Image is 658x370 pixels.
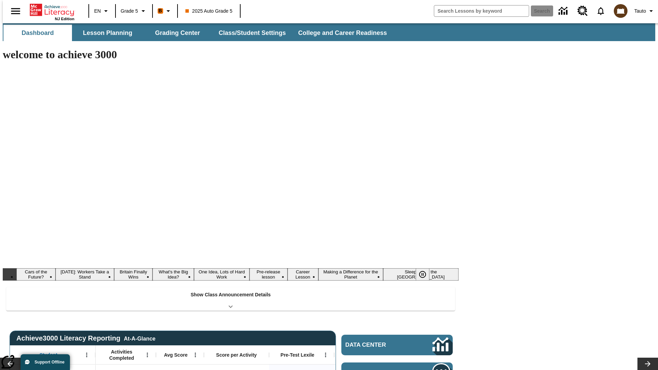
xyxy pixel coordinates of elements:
[94,8,101,15] span: EN
[56,268,114,281] button: Slide 2 Labor Day: Workers Take a Stand
[185,8,233,15] span: 2025 Auto Grade 5
[194,268,249,281] button: Slide 5 One Idea, Lots of Hard Work
[164,352,187,358] span: Avg Score
[16,334,156,342] span: Achieve3000 Literacy Reporting
[6,287,455,311] div: Show Class Announcement Details
[91,5,113,17] button: Language: EN, Select a language
[143,25,212,41] button: Grading Center
[142,350,153,360] button: Open Menu
[35,360,64,365] span: Support Offline
[383,268,459,281] button: Slide 9 Sleepless in the Animal Kingdom
[3,48,459,61] h1: welcome to achieve 3000
[114,268,153,281] button: Slide 3 Britain Finally Wins
[55,17,74,21] span: NJ Edition
[159,7,162,15] span: B
[610,2,632,20] button: Select a new avatar
[121,8,138,15] span: Grade 5
[99,349,144,361] span: Activities Completed
[632,5,658,17] button: Profile/Settings
[637,358,658,370] button: Lesson carousel, Next
[82,350,92,360] button: Open Menu
[73,25,142,41] button: Lesson Planning
[3,23,655,41] div: SubNavbar
[592,2,610,20] a: Notifications
[155,5,175,17] button: Boost Class color is orange. Change class color
[30,3,74,17] a: Home
[21,354,70,370] button: Support Offline
[555,2,573,21] a: Data Center
[3,25,393,41] div: SubNavbar
[281,352,315,358] span: Pre-Test Lexile
[5,1,26,21] button: Open side menu
[16,268,56,281] button: Slide 1 Cars of the Future?
[416,268,436,281] div: Pause
[293,25,392,41] button: College and Career Readiness
[190,350,200,360] button: Open Menu
[416,268,429,281] button: Pause
[634,8,646,15] span: Tauto
[118,5,150,17] button: Grade: Grade 5, Select a grade
[345,342,410,348] span: Data Center
[320,350,331,360] button: Open Menu
[288,268,318,281] button: Slide 7 Career Lesson
[39,352,57,358] span: Student
[614,4,627,18] img: avatar image
[153,268,194,281] button: Slide 4 What's the Big Idea?
[434,5,529,16] input: search field
[249,268,288,281] button: Slide 6 Pre-release lesson
[3,25,72,41] button: Dashboard
[213,25,291,41] button: Class/Student Settings
[318,268,383,281] button: Slide 8 Making a Difference for the Planet
[341,335,453,355] a: Data Center
[216,352,257,358] span: Score per Activity
[124,334,155,342] div: At-A-Glance
[30,2,74,21] div: Home
[191,291,271,298] p: Show Class Announcement Details
[573,2,592,20] a: Resource Center, Will open in new tab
